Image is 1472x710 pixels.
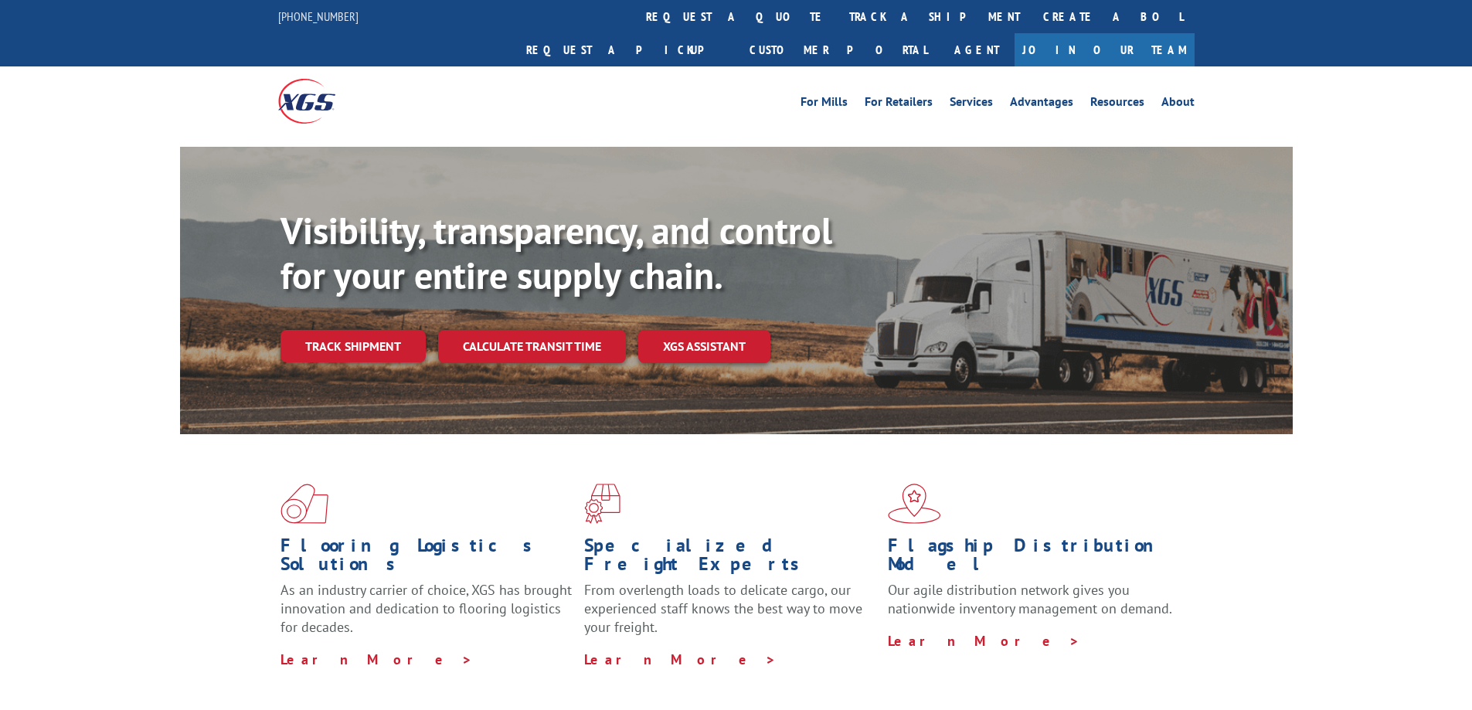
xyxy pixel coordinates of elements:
img: xgs-icon-flagship-distribution-model-red [888,484,941,524]
img: xgs-icon-total-supply-chain-intelligence-red [280,484,328,524]
a: Learn More > [280,651,473,668]
a: For Retailers [865,96,933,113]
a: Resources [1090,96,1144,113]
a: Advantages [1010,96,1073,113]
a: Customer Portal [738,33,939,66]
span: Our agile distribution network gives you nationwide inventory management on demand. [888,581,1172,617]
a: About [1161,96,1195,113]
a: XGS ASSISTANT [638,330,770,363]
h1: Flooring Logistics Solutions [280,536,573,581]
span: As an industry carrier of choice, XGS has brought innovation and dedication to flooring logistics... [280,581,572,636]
p: From overlength loads to delicate cargo, our experienced staff knows the best way to move your fr... [584,581,876,650]
a: Learn More > [888,632,1080,650]
a: Request a pickup [515,33,738,66]
b: Visibility, transparency, and control for your entire supply chain. [280,206,832,299]
h1: Flagship Distribution Model [888,536,1180,581]
a: Learn More > [584,651,777,668]
a: Agent [939,33,1015,66]
a: Calculate transit time [438,330,626,363]
a: Join Our Team [1015,33,1195,66]
a: [PHONE_NUMBER] [278,8,359,24]
img: xgs-icon-focused-on-flooring-red [584,484,620,524]
h1: Specialized Freight Experts [584,536,876,581]
a: Services [950,96,993,113]
a: Track shipment [280,330,426,362]
a: For Mills [801,96,848,113]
